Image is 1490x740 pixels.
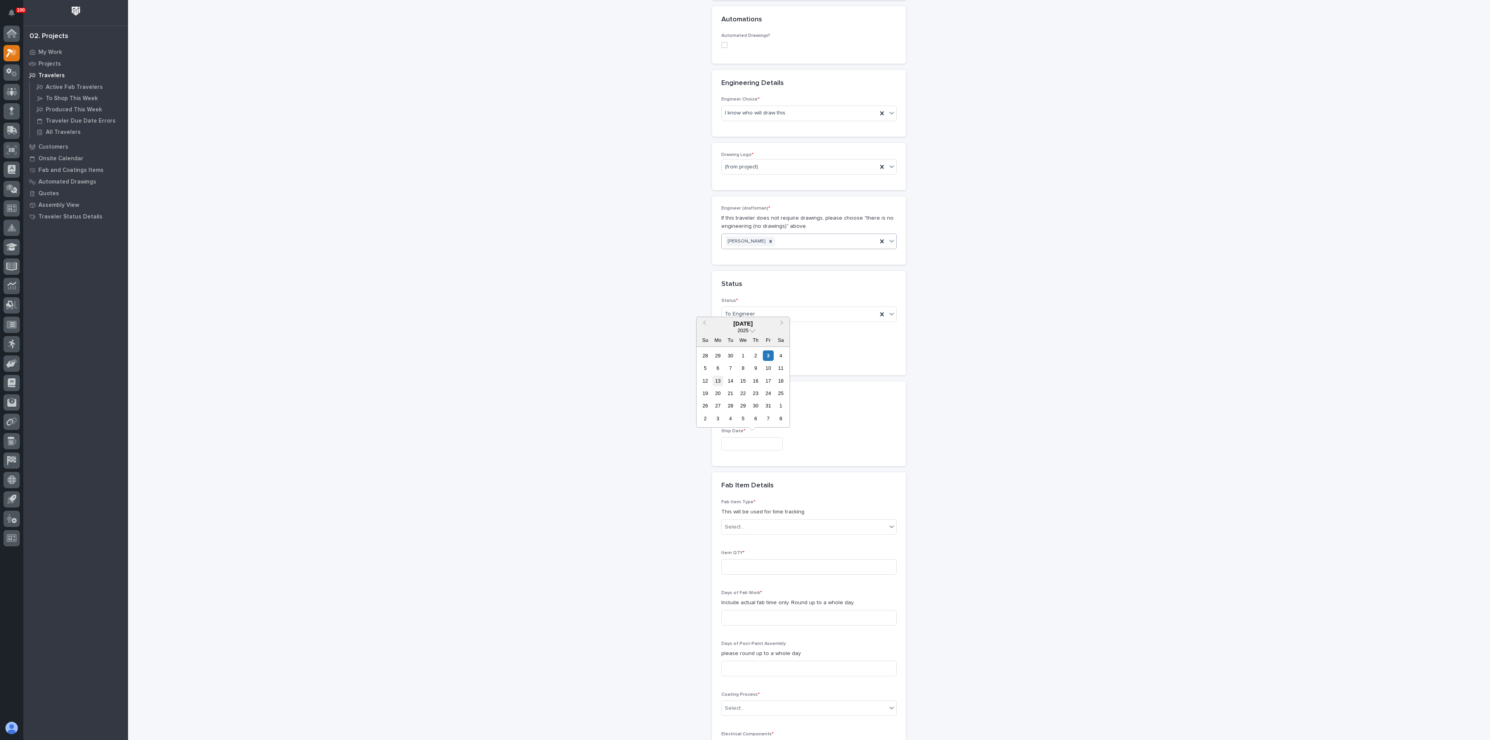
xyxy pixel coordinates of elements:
[721,641,786,646] span: Days of Post-Paint Assembly
[38,155,83,162] p: Onsite Calendar
[725,109,785,117] span: I know who will draw this
[38,61,61,68] p: Projects
[712,335,723,345] div: Mo
[712,363,723,373] div: Choose Monday, October 6th, 2025
[721,692,760,697] span: Coating Process
[725,523,744,531] div: Select...
[721,206,770,211] span: Engineer (draftsman)
[721,599,897,607] p: Include actual fab time only. Round up to a whole day.
[30,93,128,104] a: To Shop This Week
[3,720,20,736] button: users-avatar
[700,400,710,411] div: Choose Sunday, October 26th, 2025
[725,400,736,411] div: Choose Tuesday, October 28th, 2025
[725,310,755,318] span: To Engineer
[750,413,761,424] div: Choose Thursday, November 6th, 2025
[776,318,789,330] button: Next Month
[721,214,897,230] p: If this traveler does not require drawings, please choose "there is no engineering (no drawings)"...
[721,500,755,504] span: Fab Item Type
[721,16,762,24] h2: Automations
[721,732,774,737] span: Electrical Components
[712,388,723,399] div: Choose Monday, October 20th, 2025
[23,164,128,176] a: Fab and Coatings Items
[30,115,128,126] a: Traveler Due Date Errors
[750,363,761,373] div: Choose Thursday, October 9th, 2025
[699,349,787,425] div: month 2025-10
[23,199,128,211] a: Assembly View
[776,376,786,386] div: Choose Saturday, October 18th, 2025
[23,153,128,164] a: Onsite Calendar
[696,320,790,327] div: [DATE]
[725,335,736,345] div: Tu
[763,335,773,345] div: Fr
[725,413,736,424] div: Choose Tuesday, November 4th, 2025
[38,213,102,220] p: Traveler Status Details
[725,163,758,171] span: (from project)
[38,167,104,174] p: Fab and Coatings Items
[776,388,786,399] div: Choose Saturday, October 25th, 2025
[725,376,736,386] div: Choose Tuesday, October 14th, 2025
[721,97,760,102] span: Engineer Choice
[763,350,773,361] div: Choose Friday, October 3rd, 2025
[750,388,761,399] div: Choose Thursday, October 23rd, 2025
[38,190,59,197] p: Quotes
[725,704,744,712] div: Select...
[721,551,745,555] span: Item QTY
[38,144,68,151] p: Customers
[721,298,738,303] span: Status
[750,350,761,361] div: Choose Thursday, October 2nd, 2025
[30,127,128,137] a: All Travelers
[38,72,65,79] p: Travelers
[738,328,748,333] span: 2025
[30,104,128,115] a: Produced This Week
[721,508,897,516] p: This will be used for time tracking
[738,388,748,399] div: Choose Wednesday, October 22nd, 2025
[776,363,786,373] div: Choose Saturday, October 11th, 2025
[725,363,736,373] div: Choose Tuesday, October 7th, 2025
[721,591,762,595] span: Days of Fab Work
[700,350,710,361] div: Choose Sunday, September 28th, 2025
[776,335,786,345] div: Sa
[46,95,98,102] p: To Shop This Week
[721,280,742,289] h2: Status
[763,363,773,373] div: Choose Friday, October 10th, 2025
[30,81,128,92] a: Active Fab Travelers
[46,118,116,125] p: Traveler Due Date Errors
[738,335,748,345] div: We
[697,318,710,330] button: Previous Month
[725,350,736,361] div: Choose Tuesday, September 30th, 2025
[46,129,81,136] p: All Travelers
[23,211,128,222] a: Traveler Status Details
[738,413,748,424] div: Choose Wednesday, November 5th, 2025
[776,350,786,361] div: Choose Saturday, October 4th, 2025
[763,388,773,399] div: Choose Friday, October 24th, 2025
[3,5,20,21] button: Notifications
[712,400,723,411] div: Choose Monday, October 27th, 2025
[750,400,761,411] div: Choose Thursday, October 30th, 2025
[23,58,128,69] a: Projects
[700,363,710,373] div: Choose Sunday, October 5th, 2025
[38,49,62,56] p: My Work
[700,413,710,424] div: Choose Sunday, November 2nd, 2025
[712,350,723,361] div: Choose Monday, September 29th, 2025
[17,7,25,13] p: 100
[23,187,128,199] a: Quotes
[738,376,748,386] div: Choose Wednesday, October 15th, 2025
[23,69,128,81] a: Travelers
[69,4,83,18] img: Workspace Logo
[23,176,128,187] a: Automated Drawings
[738,363,748,373] div: Choose Wednesday, October 8th, 2025
[738,400,748,411] div: Choose Wednesday, October 29th, 2025
[10,9,20,22] div: Notifications100
[700,388,710,399] div: Choose Sunday, October 19th, 2025
[776,400,786,411] div: Choose Saturday, November 1st, 2025
[721,153,754,157] span: Drawing Logo
[23,46,128,58] a: My Work
[712,376,723,386] div: Choose Monday, October 13th, 2025
[29,32,68,41] div: 02. Projects
[700,335,710,345] div: Su
[46,106,102,113] p: Produced This Week
[750,376,761,386] div: Choose Thursday, October 16th, 2025
[700,376,710,386] div: Choose Sunday, October 12th, 2025
[46,84,103,91] p: Active Fab Travelers
[721,33,770,38] span: Automated Drawings?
